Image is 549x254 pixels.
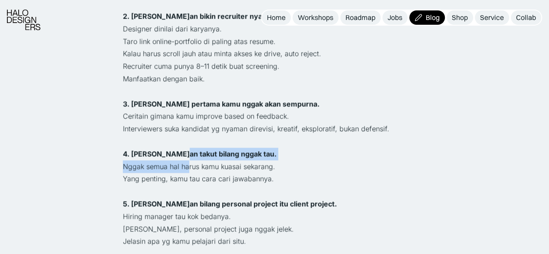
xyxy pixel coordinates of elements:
[123,73,427,85] p: Manfaatkan dengan baik.
[123,185,427,198] p: ‍
[511,10,541,25] a: Collab
[123,149,276,158] strong: 4. [PERSON_NAME]an takut bilang nggak tau.
[447,10,473,25] a: Shop
[123,172,427,185] p: Yang penting, kamu tau cara cari jawabannya.
[262,10,291,25] a: Home
[123,60,427,73] p: Recruiter cuma punya 8–11 detik buat screening.
[123,23,427,35] p: Designer dinilai dari karyanya.
[452,13,468,22] div: Shop
[123,122,427,135] p: Interviewers suka kandidat yg nyaman direvisi, kreatif, eksploratif, bukan defensif.
[388,13,402,22] div: Jobs
[475,10,509,25] a: Service
[382,10,408,25] a: Jobs
[516,13,536,22] div: Collab
[267,13,286,22] div: Home
[123,35,427,48] p: Taro link online-portfolio di paling atas resume.
[123,110,427,122] p: Ceritain gimana kamu improve based on feedback.
[123,199,337,208] strong: 5. [PERSON_NAME]an bilang personal project itu client project.
[340,10,381,25] a: Roadmap
[123,223,427,235] p: [PERSON_NAME], personal project juga nggak jelek.
[426,13,440,22] div: Blog
[123,85,427,98] p: ‍
[123,235,427,247] p: Jelasin apa yg kamu pelajari dari situ.
[123,12,357,20] strong: 2. [PERSON_NAME]an bikin recruiter nyari portfolio lebih dari 5 detik.
[409,10,445,25] a: Blog
[123,99,319,108] strong: 3. [PERSON_NAME] pertama kamu nggak akan sempurna.
[293,10,339,25] a: Workshops
[123,47,427,60] p: Kalau harus scroll jauh atau minta akses ke drive, auto reject.
[123,160,427,173] p: Nggak semua hal harus kamu kuasai sekarang.
[480,13,504,22] div: Service
[123,210,427,223] p: Hiring manager tau kok bedanya.
[123,135,427,148] p: ‍
[345,13,375,22] div: Roadmap
[298,13,333,22] div: Workshops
